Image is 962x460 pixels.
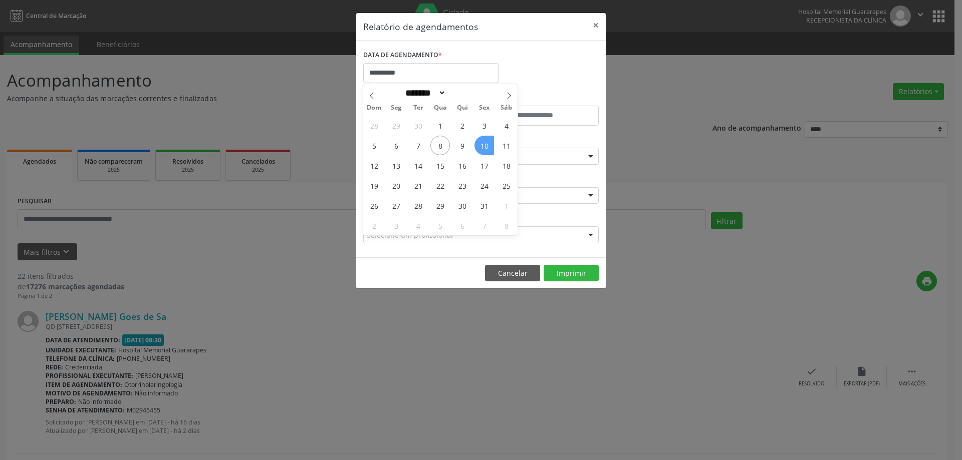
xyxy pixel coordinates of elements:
[363,105,385,111] span: Dom
[386,156,406,175] span: Outubro 13, 2025
[407,105,429,111] span: Ter
[452,176,472,195] span: Outubro 23, 2025
[364,176,384,195] span: Outubro 19, 2025
[364,216,384,235] span: Novembro 2, 2025
[408,116,428,135] span: Setembro 30, 2025
[497,216,516,235] span: Novembro 8, 2025
[408,196,428,215] span: Outubro 28, 2025
[367,230,453,240] span: Selecione um profissional
[452,196,472,215] span: Outubro 30, 2025
[363,48,442,63] label: DATA DE AGENDAMENTO
[451,105,473,111] span: Qui
[484,90,599,106] label: ATÉ
[544,265,599,282] button: Imprimir
[474,116,494,135] span: Outubro 3, 2025
[474,196,494,215] span: Outubro 31, 2025
[364,196,384,215] span: Outubro 26, 2025
[474,176,494,195] span: Outubro 24, 2025
[452,116,472,135] span: Outubro 2, 2025
[363,20,478,33] h5: Relatório de agendamentos
[497,136,516,155] span: Outubro 11, 2025
[430,116,450,135] span: Outubro 1, 2025
[586,13,606,38] button: Close
[386,216,406,235] span: Novembro 3, 2025
[430,156,450,175] span: Outubro 15, 2025
[496,105,518,111] span: Sáb
[402,88,446,98] select: Month
[364,116,384,135] span: Setembro 28, 2025
[497,196,516,215] span: Novembro 1, 2025
[386,116,406,135] span: Setembro 29, 2025
[386,136,406,155] span: Outubro 6, 2025
[408,156,428,175] span: Outubro 14, 2025
[497,116,516,135] span: Outubro 4, 2025
[474,156,494,175] span: Outubro 17, 2025
[430,136,450,155] span: Outubro 8, 2025
[364,156,384,175] span: Outubro 12, 2025
[473,105,496,111] span: Sex
[446,88,479,98] input: Year
[452,136,472,155] span: Outubro 9, 2025
[430,216,450,235] span: Novembro 5, 2025
[408,216,428,235] span: Novembro 4, 2025
[474,136,494,155] span: Outubro 10, 2025
[408,136,428,155] span: Outubro 7, 2025
[408,176,428,195] span: Outubro 21, 2025
[385,105,407,111] span: Seg
[497,176,516,195] span: Outubro 25, 2025
[452,156,472,175] span: Outubro 16, 2025
[474,216,494,235] span: Novembro 7, 2025
[497,156,516,175] span: Outubro 18, 2025
[485,265,540,282] button: Cancelar
[386,176,406,195] span: Outubro 20, 2025
[386,196,406,215] span: Outubro 27, 2025
[429,105,451,111] span: Qua
[430,196,450,215] span: Outubro 29, 2025
[364,136,384,155] span: Outubro 5, 2025
[452,216,472,235] span: Novembro 6, 2025
[430,176,450,195] span: Outubro 22, 2025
